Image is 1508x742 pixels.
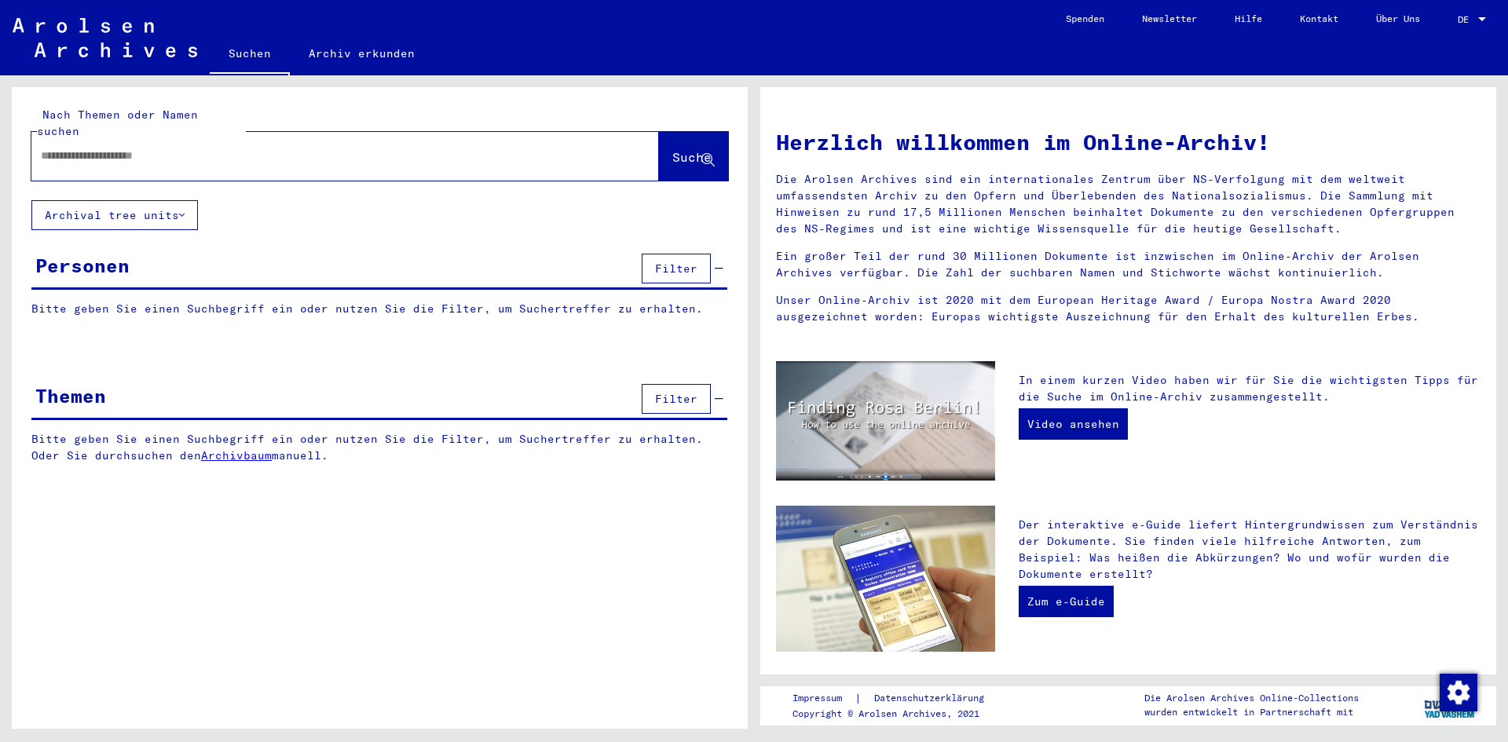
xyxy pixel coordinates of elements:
button: Archival tree units [31,200,198,230]
p: In einem kurzen Video haben wir für Sie die wichtigsten Tipps für die Suche im Online-Archiv zusa... [1019,372,1481,405]
img: eguide.jpg [776,506,995,652]
p: Der interaktive e-Guide liefert Hintergrundwissen zum Verständnis der Dokumente. Sie finden viele... [1019,517,1481,583]
img: yv_logo.png [1421,685,1480,725]
p: wurden entwickelt in Partnerschaft mit [1144,705,1359,719]
a: Zum e-Guide [1019,586,1114,617]
span: Filter [655,392,697,406]
p: Ein großer Teil der rund 30 Millionen Dokumente ist inzwischen im Online-Archiv der Arolsen Archi... [776,248,1481,281]
button: Filter [642,384,711,414]
div: Themen [35,382,106,410]
img: Zustimmung ändern [1440,674,1477,711]
a: Archivbaum [201,448,272,462]
p: Bitte geben Sie einen Suchbegriff ein oder nutzen Sie die Filter, um Suchertreffer zu erhalten. [31,301,727,317]
button: Filter [642,254,711,283]
span: Filter [655,261,697,276]
img: video.jpg [776,361,995,481]
span: DE [1458,14,1475,25]
p: Die Arolsen Archives Online-Collections [1144,691,1359,705]
p: Bitte geben Sie einen Suchbegriff ein oder nutzen Sie die Filter, um Suchertreffer zu erhalten. O... [31,431,728,464]
a: Suchen [210,35,290,75]
h1: Herzlich willkommen im Online-Archiv! [776,126,1481,159]
div: | [792,690,1003,707]
a: Video ansehen [1019,408,1128,440]
a: Archiv erkunden [290,35,434,72]
a: Datenschutzerklärung [862,690,1003,707]
div: Personen [35,251,130,280]
p: Die Arolsen Archives sind ein internationales Zentrum über NS-Verfolgung mit dem weltweit umfasse... [776,171,1481,237]
div: Zustimmung ändern [1439,673,1477,711]
p: Copyright © Arolsen Archives, 2021 [792,707,1003,721]
a: Impressum [792,690,855,707]
img: Arolsen_neg.svg [13,18,197,57]
mat-label: Nach Themen oder Namen suchen [37,108,198,138]
p: Unser Online-Archiv ist 2020 mit dem European Heritage Award / Europa Nostra Award 2020 ausgezeic... [776,292,1481,325]
span: Suche [672,149,712,165]
button: Suche [659,132,728,181]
